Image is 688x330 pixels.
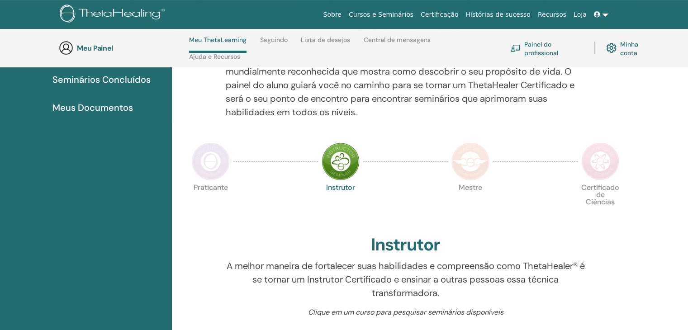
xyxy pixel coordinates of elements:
[574,11,587,18] font: Loja
[189,36,247,53] a: Meu ThetaLearning
[301,36,350,44] font: Lista de desejos
[465,11,530,18] font: Histórias de sucesso
[301,36,350,51] a: Lista de desejos
[570,6,590,23] a: Loja
[510,38,584,58] a: Painel do profissional
[451,142,489,180] img: Mestre
[322,142,360,180] img: Instrutor
[59,41,73,55] img: generic-user-icon.jpg
[52,74,151,85] font: Seminários Concluídos
[606,41,617,55] img: cog.svg
[581,183,619,207] font: Certificado de Ciências
[189,53,240,67] a: Ajuda e Recursos
[260,36,288,51] a: Seguindo
[319,6,345,23] a: Sobre
[308,307,503,317] font: Clique em um curso para pesquisar seminários disponíveis
[510,44,521,52] img: chalkboard-teacher.svg
[421,11,458,18] font: Certificação
[371,233,440,256] font: Instrutor
[364,36,431,51] a: Central de mensagens
[189,36,247,44] font: Meu ThetaLearning
[606,38,655,58] a: Minha conta
[194,183,228,192] font: Praticante
[227,260,585,299] font: A melhor maneira de fortalecer suas habilidades e compreensão como ThetaHealer® é se tornar um In...
[52,102,133,113] font: Meus Documentos
[349,11,413,18] font: Cursos e Seminários
[462,6,534,23] a: Histórias de sucesso
[326,183,355,192] font: Instrutor
[581,142,619,180] img: Certificado de Ciências
[323,11,341,18] font: Sobre
[226,52,574,118] font: Sua jornada começa aqui; bem-vindo à sede da ThetaLearning. Aprenda a técnica mundialmente reconh...
[189,52,240,61] font: Ajuda e Recursos
[345,6,417,23] a: Cursos e Seminários
[417,6,462,23] a: Certificação
[538,11,566,18] font: Recursos
[364,36,431,44] font: Central de mensagens
[459,183,482,192] font: Mestre
[192,142,230,180] img: Praticante
[534,6,570,23] a: Recursos
[60,5,168,25] img: logo.png
[260,36,288,44] font: Seguindo
[620,40,638,57] font: Minha conta
[77,43,113,53] font: Meu Painel
[524,40,558,57] font: Painel do profissional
